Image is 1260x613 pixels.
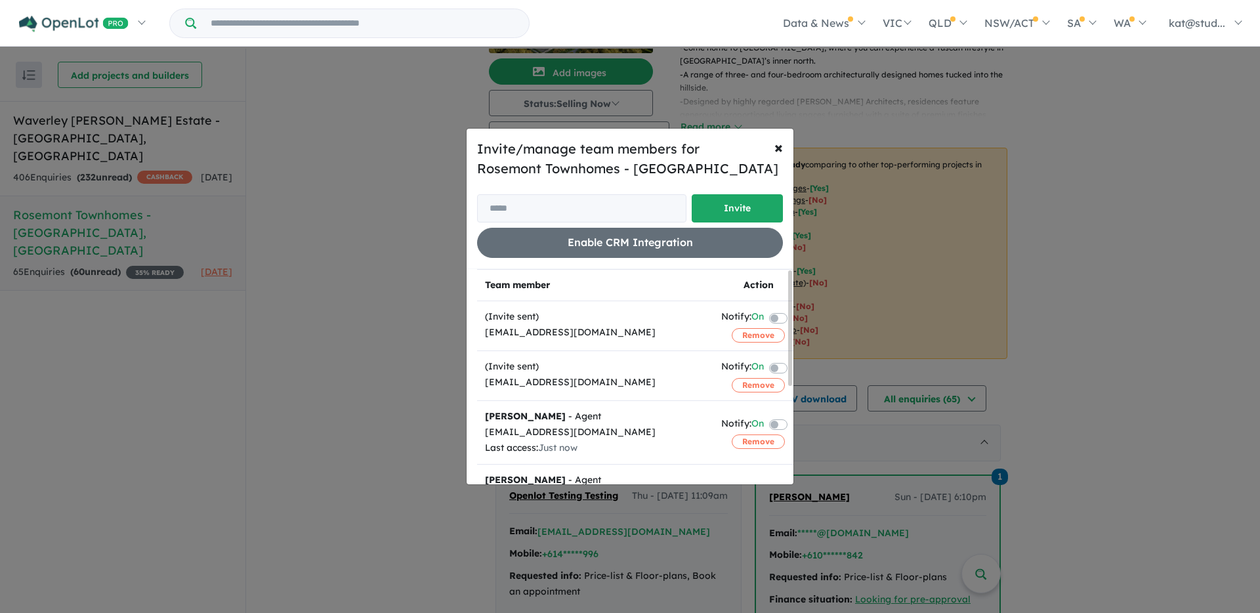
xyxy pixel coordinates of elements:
[19,16,129,32] img: Openlot PRO Logo White
[732,328,785,343] button: Remove
[538,442,577,454] span: Just now
[485,409,705,425] div: - Agent
[485,375,705,391] div: [EMAIL_ADDRESS][DOMAIN_NAME]
[721,309,764,327] div: Notify:
[477,228,783,257] button: Enable CRM Integration
[485,425,705,440] div: [EMAIL_ADDRESS][DOMAIN_NAME]
[751,309,764,327] span: On
[477,139,783,179] h5: Invite/manage team members for Rosemont Townhomes - [GEOGRAPHIC_DATA]
[485,410,566,422] strong: [PERSON_NAME]
[713,269,803,301] th: Action
[732,434,785,449] button: Remove
[485,325,705,341] div: [EMAIL_ADDRESS][DOMAIN_NAME]
[485,440,705,456] div: Last access:
[485,473,705,488] div: - Agent
[199,9,526,37] input: Try estate name, suburb, builder or developer
[721,359,764,377] div: Notify:
[477,269,713,301] th: Team member
[732,378,785,392] button: Remove
[751,416,764,434] span: On
[692,194,783,222] button: Invite
[774,137,783,157] span: ×
[751,359,764,377] span: On
[721,416,764,434] div: Notify:
[485,359,705,375] div: (Invite sent)
[485,474,566,486] strong: [PERSON_NAME]
[485,309,705,325] div: (Invite sent)
[1169,16,1225,30] span: kat@stud...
